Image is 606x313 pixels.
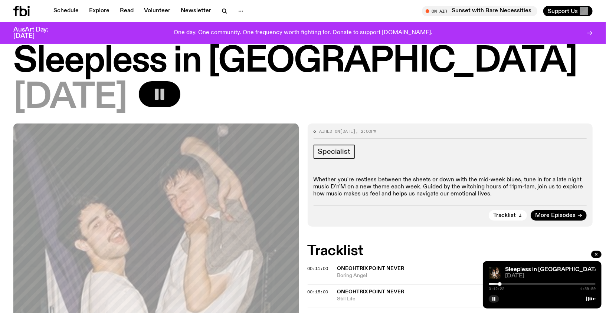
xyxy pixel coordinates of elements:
span: 00:11:00 [308,266,328,271]
span: [DATE] [340,128,356,134]
button: Support Us [543,6,593,16]
span: More Episodes [535,213,576,218]
a: Explore [85,6,114,16]
span: [DATE] [505,273,596,279]
span: Oneohtrix Point Never [337,266,404,271]
a: More Episodes [531,210,587,221]
a: Sleepless in [GEOGRAPHIC_DATA] [505,267,600,273]
button: 00:11:00 [308,267,328,271]
span: 0:12:22 [489,287,504,291]
span: 00:15:00 [308,289,328,295]
button: On AirSunset with Bare Necessities [422,6,537,16]
span: Aired on [320,128,340,134]
a: Schedule [49,6,83,16]
a: Volunteer [140,6,175,16]
span: Boring Angel [337,272,593,279]
a: Newsletter [176,6,216,16]
h2: Tracklist [308,244,593,258]
span: Tracklist [493,213,516,218]
button: Tracklist [489,210,527,221]
h3: AusArt Day: [DATE] [13,27,61,39]
span: Still Life [337,296,593,303]
button: 00:15:00 [308,290,328,294]
img: Marcus Whale is on the left, bent to his knees and arching back with a gleeful look his face He i... [489,267,501,279]
a: Specialist [314,145,355,159]
span: Support Us [548,8,578,14]
span: Specialist [318,148,350,156]
h1: Sleepless in [GEOGRAPHIC_DATA] [13,45,593,78]
p: Whether you're restless between the sheets or down with the mid-week blues, tune in for a late ni... [314,177,587,198]
a: Read [115,6,138,16]
span: , 2:00pm [356,128,377,134]
span: 1:59:59 [580,287,596,291]
p: One day. One community. One frequency worth fighting for. Donate to support [DOMAIN_NAME]. [174,30,432,36]
span: Oneohtrix Point Never [337,289,404,294]
span: [DATE] [13,81,127,115]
